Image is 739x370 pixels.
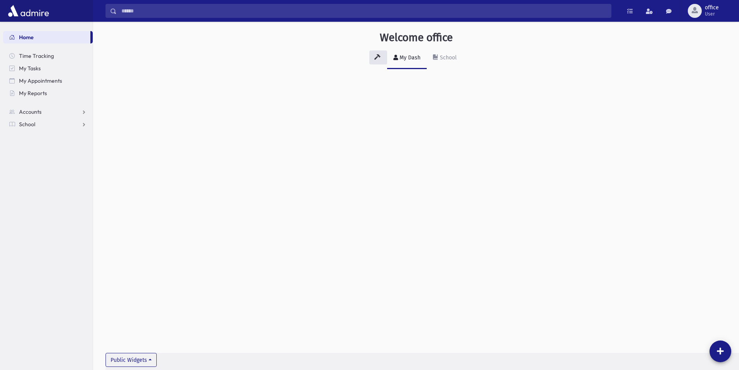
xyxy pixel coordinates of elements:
span: Accounts [19,108,42,115]
span: My Appointments [19,77,62,84]
img: AdmirePro [6,3,51,19]
span: Time Tracking [19,52,54,59]
a: Accounts [3,106,93,118]
a: School [427,47,463,69]
a: My Appointments [3,75,93,87]
button: Public Widgets [106,353,157,367]
a: Home [3,31,90,43]
div: My Dash [398,54,421,61]
a: School [3,118,93,130]
input: Search [117,4,611,18]
a: My Reports [3,87,93,99]
span: My Tasks [19,65,41,72]
span: office [705,5,719,11]
div: School [438,54,457,61]
span: Home [19,34,34,41]
span: User [705,11,719,17]
a: My Dash [387,47,427,69]
h3: Welcome office [380,31,453,44]
a: Time Tracking [3,50,93,62]
span: School [19,121,35,128]
a: My Tasks [3,62,93,75]
span: My Reports [19,90,47,97]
